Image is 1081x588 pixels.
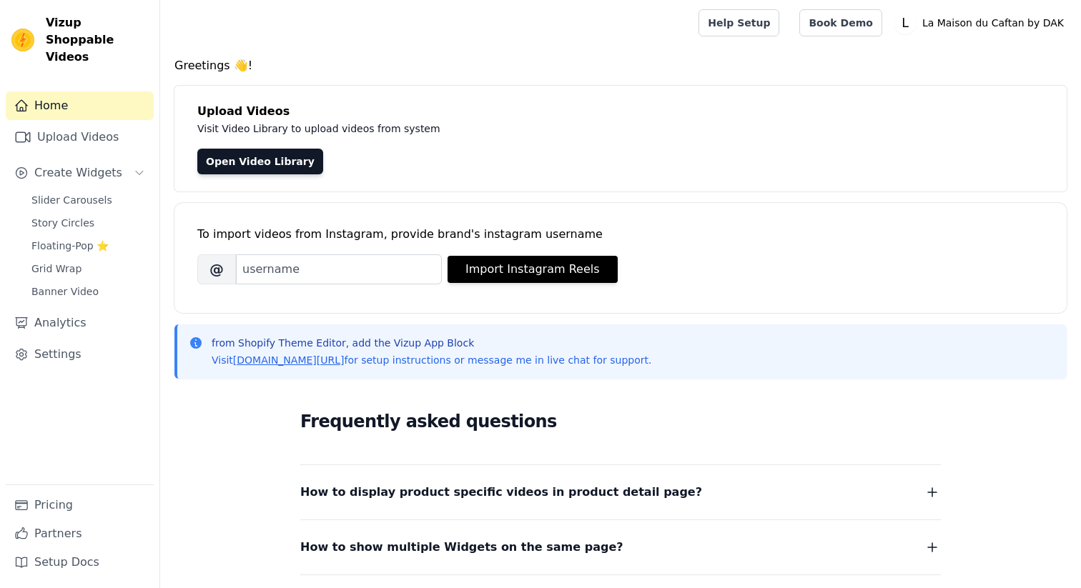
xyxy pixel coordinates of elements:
img: Vizup [11,29,34,51]
a: Pricing [6,491,154,519]
a: Help Setup [699,9,779,36]
h4: Upload Videos [197,103,1044,120]
a: Upload Videos [6,123,154,151]
a: Open Video Library [197,149,323,174]
span: Grid Wrap [31,261,82,276]
a: Analytics [6,309,154,337]
a: Book Demo [799,9,882,36]
p: Visit for setup instructions or message me in live chat for support. [212,353,651,367]
p: La Maison du Caftan by DAK [917,10,1070,36]
span: Create Widgets [34,164,122,181]
span: @ [197,254,236,284]
span: Vizup Shoppable Videos [46,14,148,66]
button: Import Instagram Reels [448,256,618,283]
span: Banner Video [31,284,99,299]
button: How to display product specific videos in product detail page? [300,482,941,502]
p: from Shopify Theme Editor, add the Vizup App Block [212,336,651,350]
a: Story Circles [23,213,154,233]
input: username [236,254,442,284]
a: Banner Video [23,281,154,302]
a: Partners [6,519,154,548]
button: How to show multiple Widgets on the same page? [300,537,941,557]
a: Settings [6,340,154,369]
span: How to show multiple Widgets on the same page? [300,537,623,557]
a: Slider Carousels [23,190,154,210]
a: Home [6,91,154,120]
p: Visit Video Library to upload videos from system [197,120,838,137]
a: Setup Docs [6,548,154,577]
h4: Greetings 👋! [174,57,1067,74]
span: How to display product specific videos in product detail page? [300,482,702,502]
span: Slider Carousels [31,193,112,207]
h2: Frequently asked questions [300,407,941,436]
text: L [902,16,909,30]
button: Create Widgets [6,159,154,187]
span: Floating-Pop ⭐ [31,239,109,253]
div: To import videos from Instagram, provide brand's instagram username [197,226,1044,243]
span: Story Circles [31,216,94,230]
button: L La Maison du Caftan by DAK [894,10,1070,36]
a: Grid Wrap [23,259,154,279]
a: Floating-Pop ⭐ [23,236,154,256]
a: [DOMAIN_NAME][URL] [233,354,345,366]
